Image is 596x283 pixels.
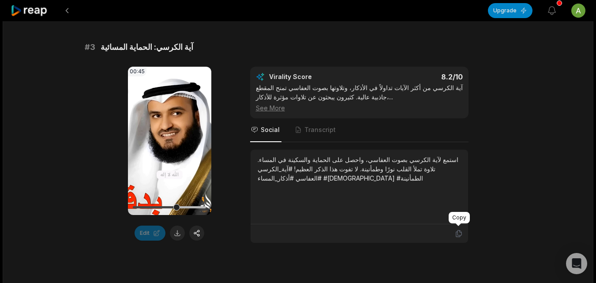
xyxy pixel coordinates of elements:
[261,125,280,134] span: Social
[449,212,470,223] div: Copy
[101,41,193,53] span: آية الكرسي: الحماية المسائية
[256,103,463,113] div: See More
[85,41,95,53] span: # 3
[269,72,364,81] div: Virality Score
[250,118,469,142] nav: Tabs
[135,226,165,241] button: Edit
[256,83,463,113] div: آية الكرسي من أكثر الآيات تداولاً في الأذكار، وتلاوتها بصوت العفاسي تمنح المقطع جاذبية عالية. كثي...
[488,3,532,18] button: Upgrade
[304,125,336,134] span: Transcript
[258,155,461,183] div: استمع لآية الكرسي بصوت العفاسي، واحصل على الحماية والسكينة في المساء. تلاوة تملأ القلب نورًا وطمأ...
[368,72,463,81] div: 8.2 /10
[128,67,211,215] video: Your browser does not support mp4 format.
[566,253,587,274] div: Open Intercom Messenger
